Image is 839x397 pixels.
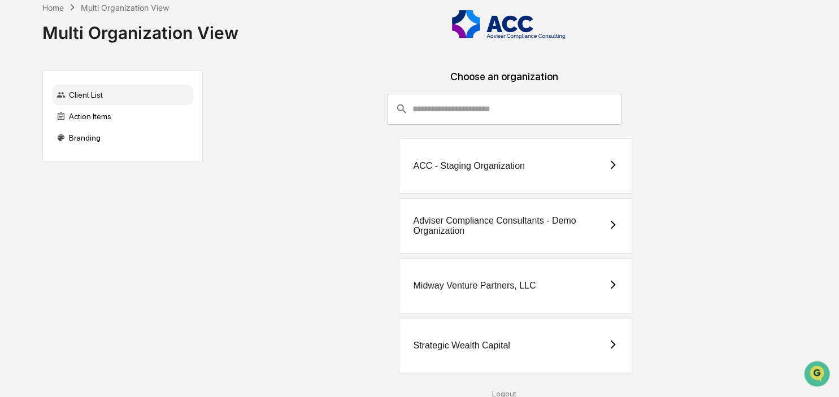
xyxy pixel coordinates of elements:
[11,24,206,42] p: How can we help?
[38,98,143,107] div: We're available if you need us!
[11,165,20,174] div: 🔎
[23,142,73,154] span: Preclearance
[413,341,510,351] div: Strategic Wealth Capital
[52,85,193,105] div: Client List
[42,14,238,43] div: Multi Organization View
[212,71,798,94] div: Choose an organization
[77,138,145,158] a: 🗄️Attestations
[413,281,536,291] div: Midway Venture Partners, LLC
[42,3,64,12] div: Home
[452,10,565,39] img: Adviser Compliance Consulting
[82,143,91,152] div: 🗄️
[192,90,206,103] button: Start new chat
[388,94,622,124] div: consultant-dashboard__filter-organizations-search-bar
[11,86,32,107] img: 1746055101610-c473b297-6a78-478c-a979-82029cc54cd1
[29,51,186,63] input: Clear
[112,191,137,200] span: Pylon
[38,86,185,98] div: Start new chat
[52,128,193,148] div: Branding
[80,191,137,200] a: Powered byPylon
[7,138,77,158] a: 🖐️Preclearance
[52,106,193,126] div: Action Items
[11,143,20,152] div: 🖐️
[413,161,524,171] div: ACC - Staging Organization
[7,159,76,180] a: 🔎Data Lookup
[23,164,71,175] span: Data Lookup
[803,360,833,390] iframe: Open customer support
[81,3,169,12] div: Multi Organization View
[93,142,140,154] span: Attestations
[413,216,608,236] div: Adviser Compliance Consultants - Demo Organization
